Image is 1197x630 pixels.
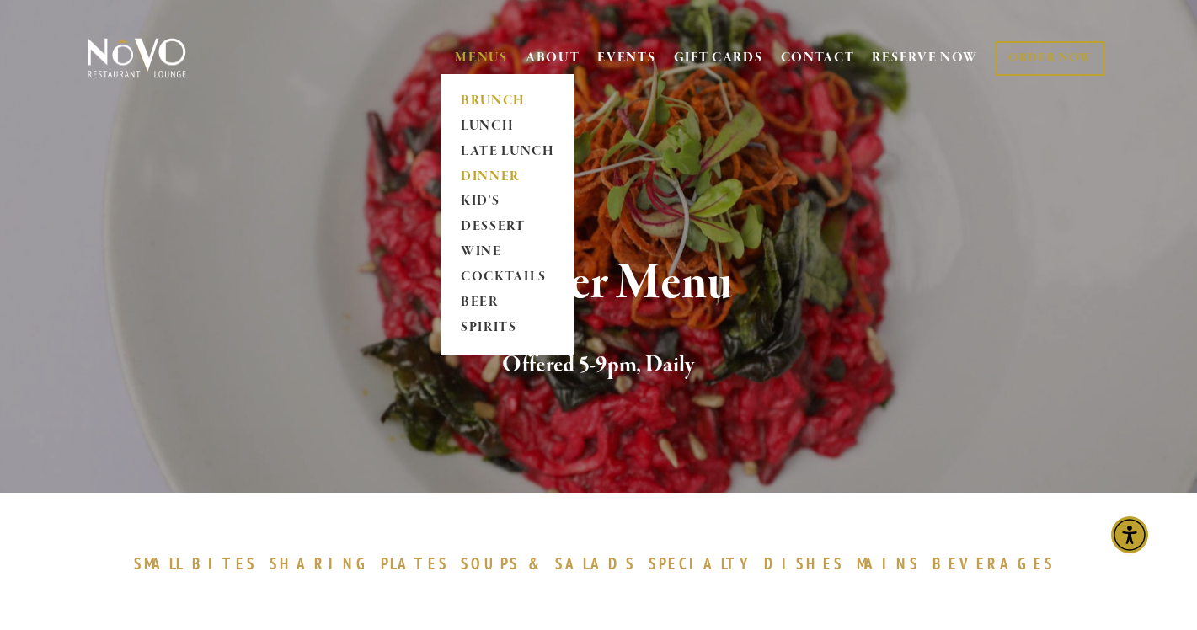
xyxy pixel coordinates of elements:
a: MAINS [857,553,928,574]
span: MAINS [857,553,920,574]
a: SOUPS&SALADS [461,553,644,574]
a: BEER [455,291,560,316]
span: PLATES [381,553,449,574]
a: WINE [455,240,560,265]
a: CONTACT [781,42,855,74]
span: BITES [192,553,257,574]
a: RESERVE NOW [872,42,978,74]
a: LATE LUNCH [455,139,560,164]
a: GIFT CARDS [674,42,763,74]
a: DESSERT [455,215,560,240]
a: BRUNCH [455,88,560,114]
a: SPIRITS [455,316,560,341]
span: DISHES [764,553,844,574]
span: SHARING [270,553,372,574]
a: BEVERAGES [932,553,1064,574]
a: SMALLBITES [134,553,266,574]
span: SOUPS [461,553,520,574]
span: & [528,553,547,574]
h1: Dinner Menu [115,256,1082,311]
img: Novo Restaurant &amp; Lounge [84,37,190,79]
a: SPECIALTYDISHES [649,553,852,574]
a: SHARINGPLATES [270,553,457,574]
span: BEVERAGES [932,553,1055,574]
span: SPECIALTY [649,553,756,574]
a: ABOUT [526,50,580,67]
span: SMALL [134,553,184,574]
a: KID'S [455,190,560,215]
a: ORDER NOW [995,41,1105,76]
a: LUNCH [455,114,560,139]
a: EVENTS [597,50,655,67]
span: SALADS [555,553,636,574]
a: MENUS [455,50,508,67]
a: COCKTAILS [455,265,560,291]
div: Accessibility Menu [1111,516,1148,553]
h2: Offered 5-9pm, Daily [115,348,1082,383]
a: DINNER [455,164,560,190]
